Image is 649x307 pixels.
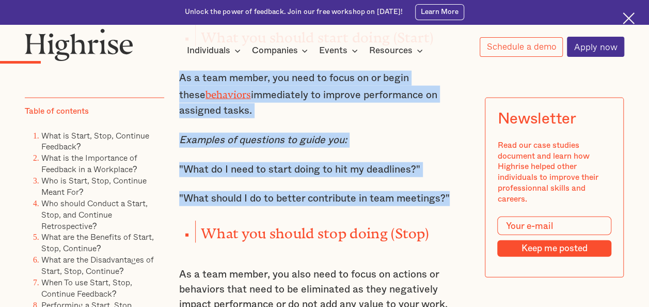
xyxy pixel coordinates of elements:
p: "What do I need to start doing to hit my deadlines?" [179,162,470,177]
a: What are the Disadvantages of Start, Stop, Continue? [41,253,154,277]
div: Newsletter [498,110,576,128]
a: behaviors [205,89,251,96]
div: Unlock the power of feedback. Join our free workshop on [DATE]! [185,7,403,17]
div: Companies [251,44,311,57]
img: Highrise logo [25,28,133,61]
a: Schedule a demo [480,37,563,57]
em: Examples of questions to guide you: [179,135,347,145]
div: Events [319,44,347,57]
div: Resources [369,44,413,57]
div: Events [319,44,361,57]
strong: What you should stop doing (Stop) [201,225,429,234]
a: Who should Conduct a Start, Stop, and Continue Retrospective? [41,196,148,232]
form: Modal Form [498,217,611,257]
input: Your e-mail [498,217,611,235]
a: Apply now [567,37,624,57]
div: Companies [251,44,297,57]
div: Resources [369,44,426,57]
a: Learn More [415,4,464,20]
div: Individuals [187,44,230,57]
div: Table of contents [25,106,89,117]
input: Keep me posted [498,240,611,257]
a: What are the Benefits of Start, Stop, Continue? [41,231,154,254]
div: Individuals [187,44,244,57]
p: "What should I do to better contribute in team meetings?" [179,191,470,206]
p: As a team member, you need to focus on or begin these immediately to improve performance on assig... [179,71,470,118]
a: When To use Start, Stop, Continue Feedback? [41,275,132,299]
div: Read our case studies document and learn how Highrise helped other individuals to improve their p... [498,140,611,204]
a: What is the Importance of Feedback in a Workplace? [41,151,137,175]
img: Cross icon [623,12,635,24]
a: What is Start, Stop, Continue Feedback? [41,129,149,152]
a: Who is Start, Stop, Continue Meant For? [41,174,147,198]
